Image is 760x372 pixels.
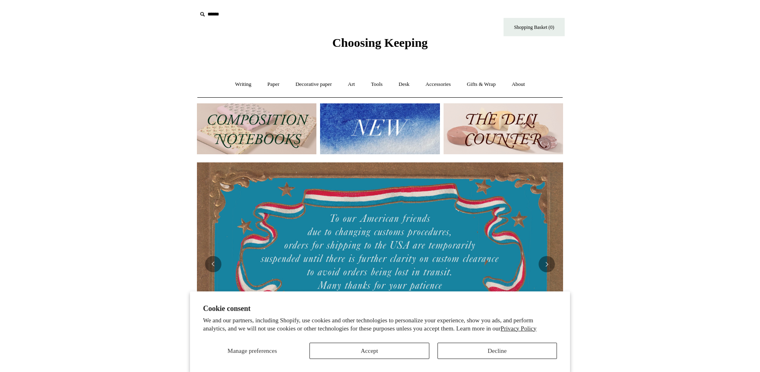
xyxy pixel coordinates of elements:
[391,74,417,95] a: Desk
[203,317,557,333] p: We and our partners, including Shopify, use cookies and other technologies to personalize your ex...
[418,74,458,95] a: Accessories
[364,74,390,95] a: Tools
[332,36,428,49] span: Choosing Keeping
[197,162,563,366] img: USA PSA .jpg__PID:33428022-6587-48b7-8b57-d7eefc91f15a
[228,348,277,354] span: Manage preferences
[197,103,316,154] img: 202302 Composition ledgers.jpg__PID:69722ee6-fa44-49dd-a067-31375e5d54ec
[205,256,221,272] button: Previous
[340,74,362,95] a: Art
[437,343,557,359] button: Decline
[504,74,532,95] a: About
[309,343,429,359] button: Accept
[444,103,563,154] img: The Deli Counter
[320,103,440,154] img: New.jpg__PID:f73bdf93-380a-4a35-bcfe-7823039498e1
[203,343,301,359] button: Manage preferences
[228,74,259,95] a: Writing
[539,256,555,272] button: Next
[501,325,537,332] a: Privacy Policy
[460,74,503,95] a: Gifts & Wrap
[203,304,557,313] h2: Cookie consent
[504,18,565,36] a: Shopping Basket (0)
[260,74,287,95] a: Paper
[332,42,428,48] a: Choosing Keeping
[288,74,339,95] a: Decorative paper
